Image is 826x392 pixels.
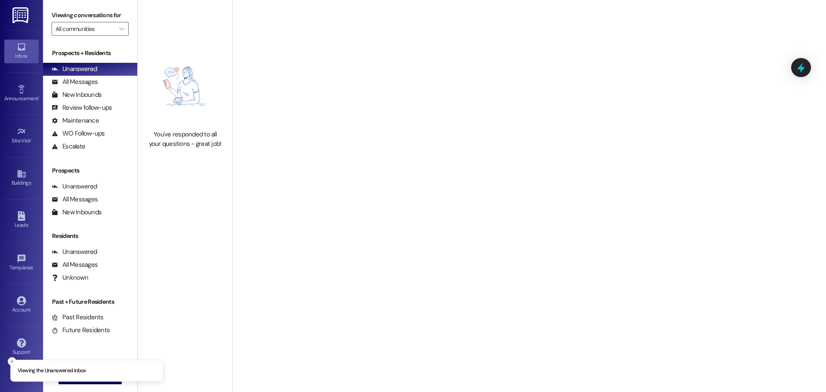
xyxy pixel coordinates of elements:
[52,142,85,151] div: Escalate
[4,293,39,317] a: Account
[52,260,98,269] div: All Messages
[52,326,110,335] div: Future Residents
[18,367,86,375] p: Viewing the Unanswered inbox
[52,208,102,217] div: New Inbounds
[33,263,34,269] span: •
[52,103,112,112] div: Review follow-ups
[43,231,137,241] div: Residents
[43,166,137,175] div: Prospects
[52,247,97,256] div: Unanswered
[4,336,39,359] a: Support
[4,167,39,190] a: Buildings
[4,40,39,63] a: Inbox
[12,7,30,23] img: ResiDesk Logo
[55,22,115,36] input: All communities
[38,94,40,100] span: •
[52,129,105,138] div: WO Follow-ups
[4,124,39,148] a: Site Visit •
[52,77,98,86] div: All Messages
[52,9,129,22] label: Viewing conversations for
[8,357,16,366] button: Close toast
[52,116,99,125] div: Maintenance
[4,209,39,232] a: Leads
[147,47,223,126] img: empty-state
[52,273,88,282] div: Unknown
[52,182,97,191] div: Unanswered
[52,90,102,99] div: New Inbounds
[147,130,223,148] div: You've responded to all your questions - great job!
[43,297,137,306] div: Past + Future Residents
[52,65,97,74] div: Unanswered
[52,313,104,322] div: Past Residents
[52,195,98,204] div: All Messages
[4,251,39,275] a: Templates •
[43,49,137,58] div: Prospects + Residents
[31,136,32,142] span: •
[119,25,124,32] i: 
